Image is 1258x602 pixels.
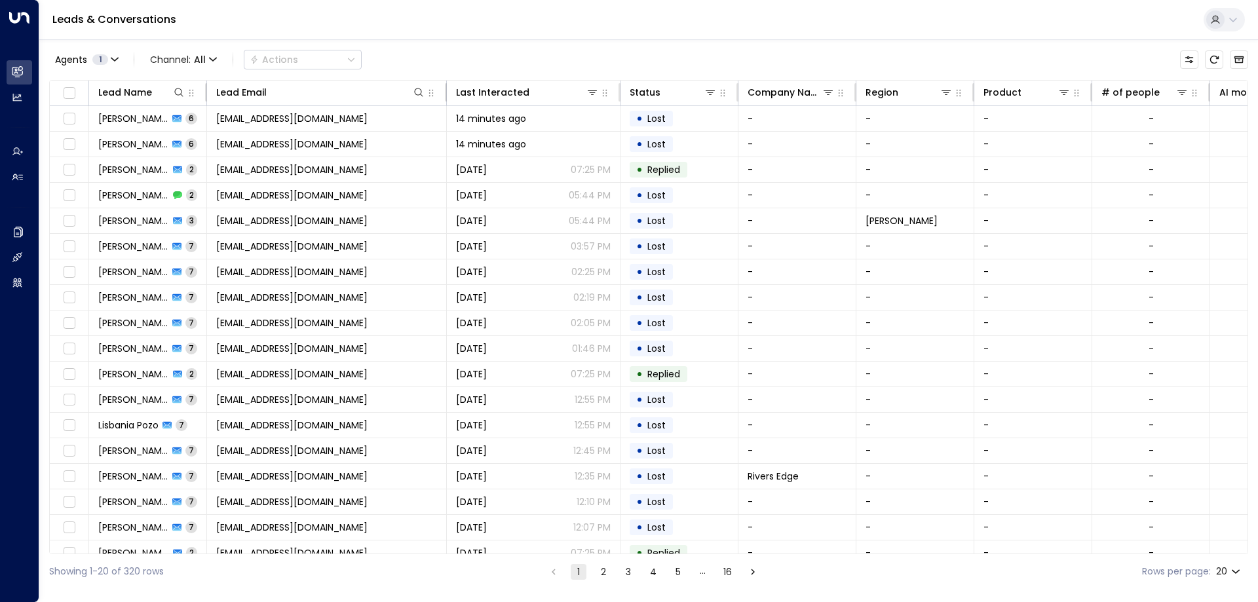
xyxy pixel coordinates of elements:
[738,387,856,412] td: -
[636,414,643,436] div: •
[636,159,643,181] div: •
[61,468,77,485] span: Toggle select row
[98,85,152,100] div: Lead Name
[61,290,77,306] span: Toggle select row
[185,470,197,481] span: 7
[573,521,611,534] p: 12:07 PM
[1149,316,1154,329] div: -
[1149,214,1154,227] div: -
[983,85,1071,100] div: Product
[98,521,168,534] span: Angelina Bothwell
[186,368,197,379] span: 2
[647,163,680,176] span: Replied
[670,564,686,580] button: Go to page 5
[98,495,168,508] span: Harold Jackson
[545,563,761,580] nav: pagination navigation
[49,565,164,578] div: Showing 1-20 of 320 rows
[738,310,856,335] td: -
[216,265,368,278] span: atruth85@yahoo.com
[1149,342,1154,355] div: -
[1149,138,1154,151] div: -
[185,521,197,533] span: 7
[738,362,856,386] td: -
[738,183,856,208] td: -
[695,564,711,580] div: …
[974,413,1092,438] td: -
[456,291,487,304] span: Yesterday
[456,265,487,278] span: Yesterday
[216,546,368,559] span: yg6jc8zyc7@privaterelay.appleid.com
[216,393,368,406] span: aluther958@gmail.com
[571,546,611,559] p: 07:25 PM
[61,545,77,561] span: Toggle select row
[456,85,529,100] div: Last Interacted
[647,393,666,406] span: Lost
[61,315,77,331] span: Toggle select row
[748,470,799,483] span: Rivers Edge
[738,259,856,284] td: -
[572,342,611,355] p: 01:46 PM
[636,465,643,487] div: •
[738,540,856,565] td: -
[186,164,197,175] span: 2
[216,85,425,100] div: Lead Email
[98,342,168,355] span: Jennifer Holloway
[61,136,77,153] span: Toggle select row
[636,184,643,206] div: •
[1149,444,1154,457] div: -
[61,162,77,178] span: Toggle select row
[636,286,643,309] div: •
[61,187,77,204] span: Toggle select row
[216,163,368,176] span: leejohnny396@gmail.com
[571,265,611,278] p: 02:25 PM
[1149,240,1154,253] div: -
[738,285,856,310] td: -
[456,163,487,176] span: Aug 18, 2025
[194,54,206,65] span: All
[636,440,643,462] div: •
[61,85,77,102] span: Toggle select all
[185,317,197,328] span: 7
[456,546,487,559] span: Aug 18, 2025
[52,12,176,27] a: Leads & Conversations
[974,489,1092,514] td: -
[456,85,599,100] div: Last Interacted
[577,495,611,508] p: 12:10 PM
[856,387,974,412] td: -
[647,265,666,278] span: Lost
[745,564,761,580] button: Go to next page
[145,50,222,69] span: Channel:
[185,394,197,405] span: 7
[636,235,643,257] div: •
[974,106,1092,131] td: -
[974,132,1092,157] td: -
[185,496,197,507] span: 7
[98,470,168,483] span: Angela Webb
[1149,470,1154,483] div: -
[573,444,611,457] p: 12:45 PM
[738,515,856,540] td: -
[647,138,666,151] span: Lost
[216,444,368,457] span: lynnsayparmentier@gmail.com
[98,138,168,151] span: Johnny Lee
[216,495,368,508] span: hjackson67@live.com
[856,157,974,182] td: -
[856,413,974,438] td: -
[186,215,197,226] span: 3
[1149,546,1154,559] div: -
[55,55,87,64] span: Agents
[647,342,666,355] span: Lost
[186,189,197,200] span: 2
[185,343,197,354] span: 7
[856,310,974,335] td: -
[856,259,974,284] td: -
[92,54,108,65] span: 1
[571,163,611,176] p: 07:25 PM
[636,261,643,283] div: •
[571,564,586,580] button: page 1
[216,138,368,151] span: leejohnny396@gmail.com
[145,50,222,69] button: Channel:All
[573,291,611,304] p: 02:19 PM
[185,445,197,456] span: 7
[636,337,643,360] div: •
